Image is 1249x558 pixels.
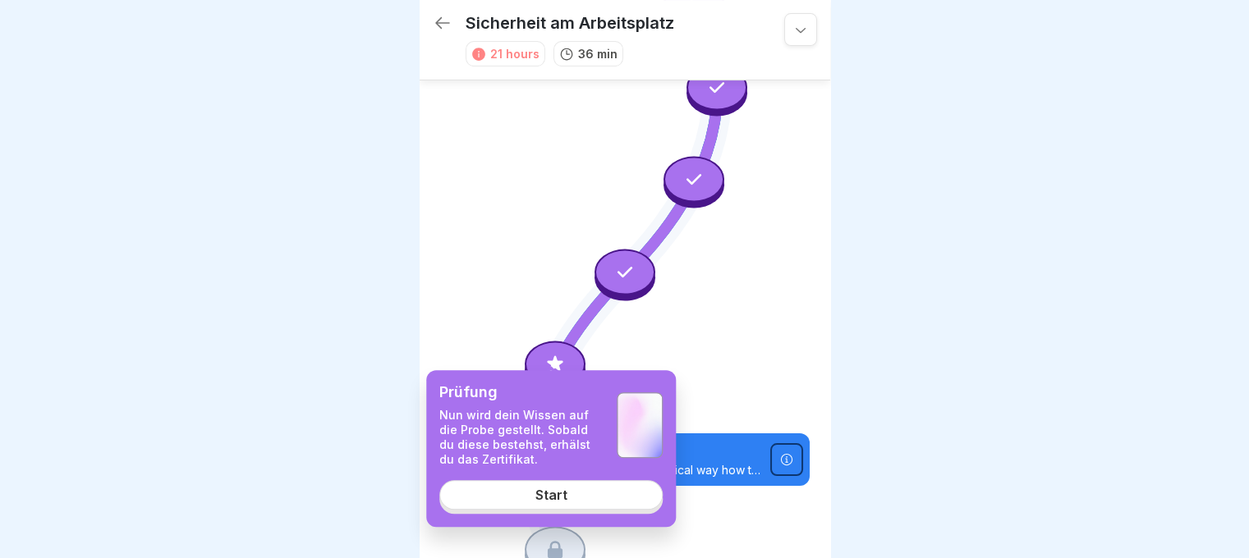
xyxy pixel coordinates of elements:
[439,480,663,510] a: Start
[535,487,567,502] div: Start
[439,383,604,401] p: Prüfung
[490,45,540,62] div: 21 hours
[466,13,674,33] p: Sicherheit am Arbeitsplatz
[439,408,604,467] p: Nun wird dein Wissen auf die Probe gestellt. Sobald du diese bestehst, erhälst du das Zertifikat.
[578,45,618,62] p: 36 min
